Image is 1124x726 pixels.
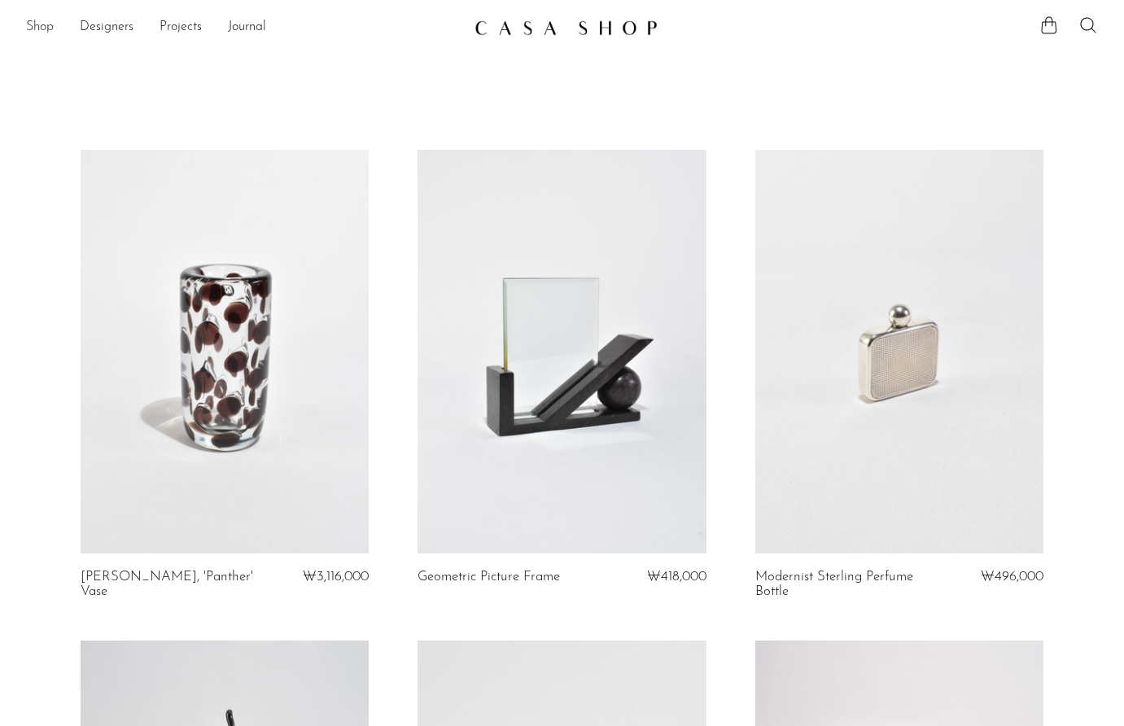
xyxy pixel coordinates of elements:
[26,17,54,38] a: Shop
[755,570,947,600] a: Modernist Sterling Perfume Bottle
[81,570,273,600] a: [PERSON_NAME], 'Panther' Vase
[418,570,560,584] a: Geometric Picture Frame
[228,17,266,38] a: Journal
[303,570,369,584] span: ₩3,116,000
[981,570,1043,584] span: ₩496,000
[160,17,202,38] a: Projects
[26,14,461,42] nav: Desktop navigation
[647,570,706,584] span: ₩418,000
[26,14,461,42] ul: NEW HEADER MENU
[80,17,133,38] a: Designers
